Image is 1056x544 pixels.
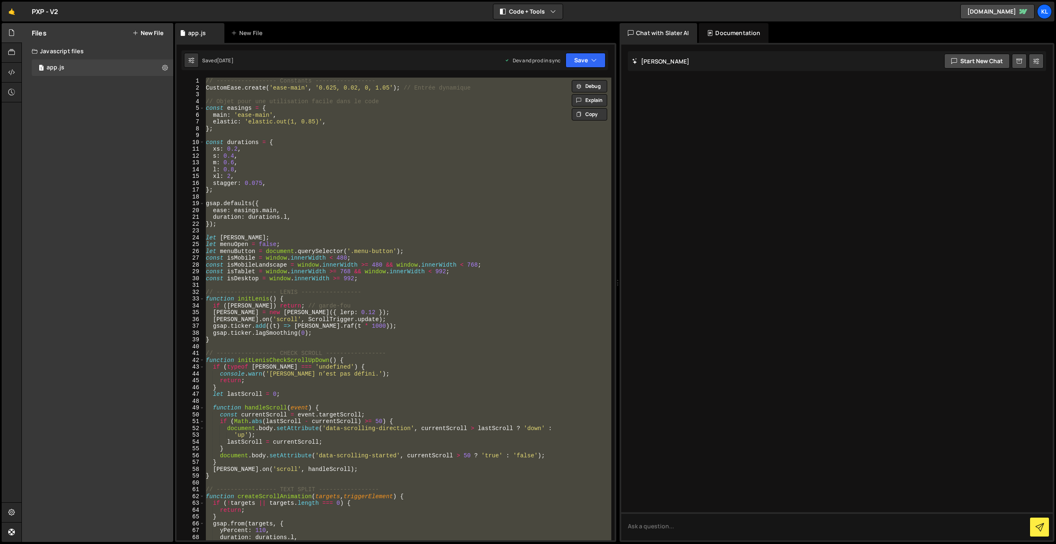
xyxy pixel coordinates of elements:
[177,146,205,153] div: 11
[177,404,205,412] div: 49
[177,343,205,350] div: 40
[177,316,205,323] div: 36
[177,480,205,487] div: 60
[944,54,1010,69] button: Start new chat
[572,108,607,121] button: Copy
[177,452,205,459] div: 56
[493,4,563,19] button: Code + Tools
[177,303,205,310] div: 34
[177,384,205,391] div: 46
[177,520,205,527] div: 66
[177,118,205,125] div: 7
[177,173,205,180] div: 15
[177,425,205,432] div: 52
[177,493,205,500] div: 62
[217,57,233,64] div: [DATE]
[177,377,205,384] div: 45
[177,91,205,98] div: 3
[177,132,205,139] div: 9
[177,262,205,269] div: 28
[177,466,205,473] div: 58
[177,159,205,166] div: 13
[177,391,205,398] div: 47
[177,112,205,119] div: 6
[231,29,266,37] div: New File
[177,439,205,446] div: 54
[177,78,205,85] div: 1
[2,2,22,21] a: 🤙
[177,350,205,357] div: 41
[632,57,689,65] h2: [PERSON_NAME]
[177,336,205,343] div: 39
[177,139,205,146] div: 10
[177,268,205,275] div: 29
[566,53,606,68] button: Save
[177,85,205,92] div: 2
[177,275,205,282] div: 30
[177,445,205,452] div: 55
[177,234,205,241] div: 24
[177,500,205,507] div: 63
[32,7,58,17] div: PXP - V2
[177,194,205,201] div: 18
[699,23,768,43] div: Documentation
[177,221,205,228] div: 22
[572,94,607,106] button: Explain
[177,527,205,534] div: 67
[47,64,64,71] div: app.js
[188,29,206,37] div: app.js
[177,282,205,289] div: 31
[177,432,205,439] div: 53
[177,296,205,303] div: 33
[39,65,44,72] span: 1
[177,330,205,337] div: 38
[202,57,233,64] div: Saved
[177,486,205,493] div: 61
[177,207,205,214] div: 20
[32,28,47,38] h2: Files
[177,180,205,187] div: 16
[177,166,205,173] div: 14
[177,105,205,112] div: 5
[177,371,205,378] div: 44
[572,80,607,92] button: Debug
[177,357,205,364] div: 42
[177,289,205,296] div: 32
[177,255,205,262] div: 27
[177,323,205,330] div: 37
[132,30,163,36] button: New File
[177,214,205,221] div: 21
[177,412,205,419] div: 50
[177,534,205,541] div: 68
[177,473,205,480] div: 59
[177,227,205,234] div: 23
[177,364,205,371] div: 43
[177,153,205,160] div: 12
[177,507,205,514] div: 64
[177,398,205,405] div: 48
[32,59,173,76] div: 16752/45754.js
[177,418,205,425] div: 51
[177,248,205,255] div: 26
[177,309,205,316] div: 35
[1037,4,1052,19] a: Kl
[177,98,205,105] div: 4
[22,43,173,59] div: Javascript files
[177,187,205,194] div: 17
[177,241,205,248] div: 25
[960,4,1035,19] a: [DOMAIN_NAME]
[177,459,205,466] div: 57
[177,513,205,520] div: 65
[177,200,205,207] div: 19
[504,57,561,64] div: Dev and prod in sync
[177,125,205,132] div: 8
[620,23,697,43] div: Chat with Slater AI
